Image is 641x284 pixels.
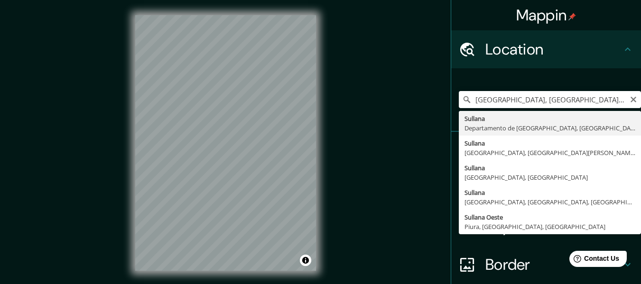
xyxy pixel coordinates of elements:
[485,255,622,274] h4: Border
[464,212,635,222] div: Sullana Oeste
[485,40,622,59] h4: Location
[568,13,576,20] img: pin-icon.png
[464,148,635,157] div: [GEOGRAPHIC_DATA], [GEOGRAPHIC_DATA][PERSON_NAME] 7910000, [GEOGRAPHIC_DATA]
[451,30,641,68] div: Location
[300,255,311,266] button: Toggle attribution
[451,132,641,170] div: Pins
[451,246,641,284] div: Border
[516,6,576,25] h4: Mappin
[464,173,635,182] div: [GEOGRAPHIC_DATA], [GEOGRAPHIC_DATA]
[485,217,622,236] h4: Layout
[630,94,637,103] button: Clear
[464,163,635,173] div: Sullana
[464,188,635,197] div: Sullana
[459,91,641,108] input: Pick your city or area
[464,138,635,148] div: Sullana
[135,15,316,271] canvas: Map
[557,247,631,274] iframe: Help widget launcher
[451,208,641,246] div: Layout
[464,114,635,123] div: Sullana
[451,170,641,208] div: Style
[464,222,635,231] div: Piura, [GEOGRAPHIC_DATA], [GEOGRAPHIC_DATA]
[464,197,635,207] div: [GEOGRAPHIC_DATA], [GEOGRAPHIC_DATA], [GEOGRAPHIC_DATA]
[464,123,635,133] div: Departamento de [GEOGRAPHIC_DATA], [GEOGRAPHIC_DATA]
